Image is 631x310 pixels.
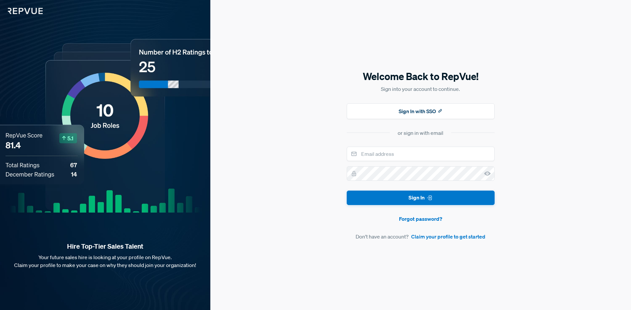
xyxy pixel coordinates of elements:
[347,215,495,223] a: Forgot password?
[398,129,443,137] div: or sign in with email
[347,85,495,93] p: Sign into your account to continue.
[347,147,495,161] input: Email address
[411,233,485,240] a: Claim your profile to get started
[11,253,200,269] p: Your future sales hire is looking at your profile on RepVue. Claim your profile to make your case...
[11,242,200,251] strong: Hire Top-Tier Sales Talent
[347,70,495,83] h5: Welcome Back to RepVue!
[347,233,495,240] article: Don't have an account?
[347,103,495,119] button: Sign In with SSO
[347,191,495,205] button: Sign In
